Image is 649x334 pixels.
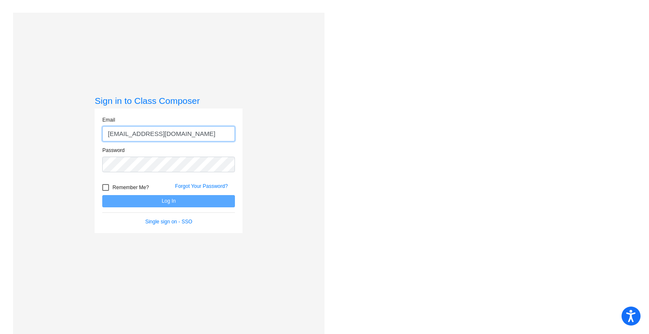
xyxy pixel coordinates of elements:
[102,147,125,154] label: Password
[102,195,235,207] button: Log In
[145,219,192,225] a: Single sign on - SSO
[95,95,243,106] h3: Sign in to Class Composer
[102,116,115,124] label: Email
[175,183,228,189] a: Forgot Your Password?
[112,182,149,193] span: Remember Me?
